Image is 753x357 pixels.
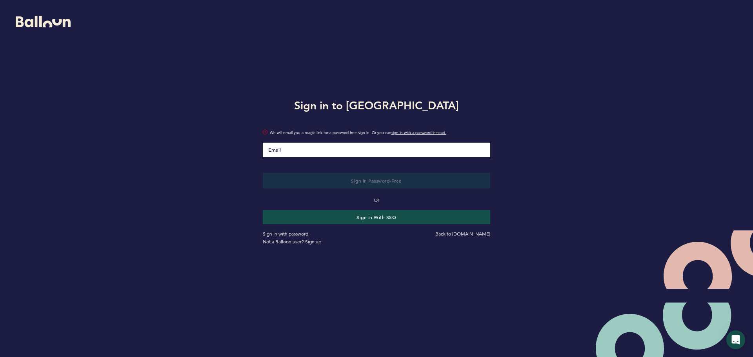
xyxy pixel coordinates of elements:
[263,173,490,188] button: Sign in Password-Free
[726,330,745,349] div: Open Intercom Messenger
[263,143,490,157] input: Email
[263,210,490,224] button: Sign in with SSO
[257,98,496,113] h1: Sign in to [GEOGRAPHIC_DATA]
[263,231,308,237] a: Sign in with password
[351,178,402,184] span: Sign in Password-Free
[270,129,490,137] span: We will email you a magic link for a password-free sign in. Or you can
[263,239,321,245] a: Not a Balloon user? Sign up
[435,231,490,237] a: Back to [DOMAIN_NAME]
[391,130,446,135] a: sign in with a password instead.
[263,196,490,204] p: Or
